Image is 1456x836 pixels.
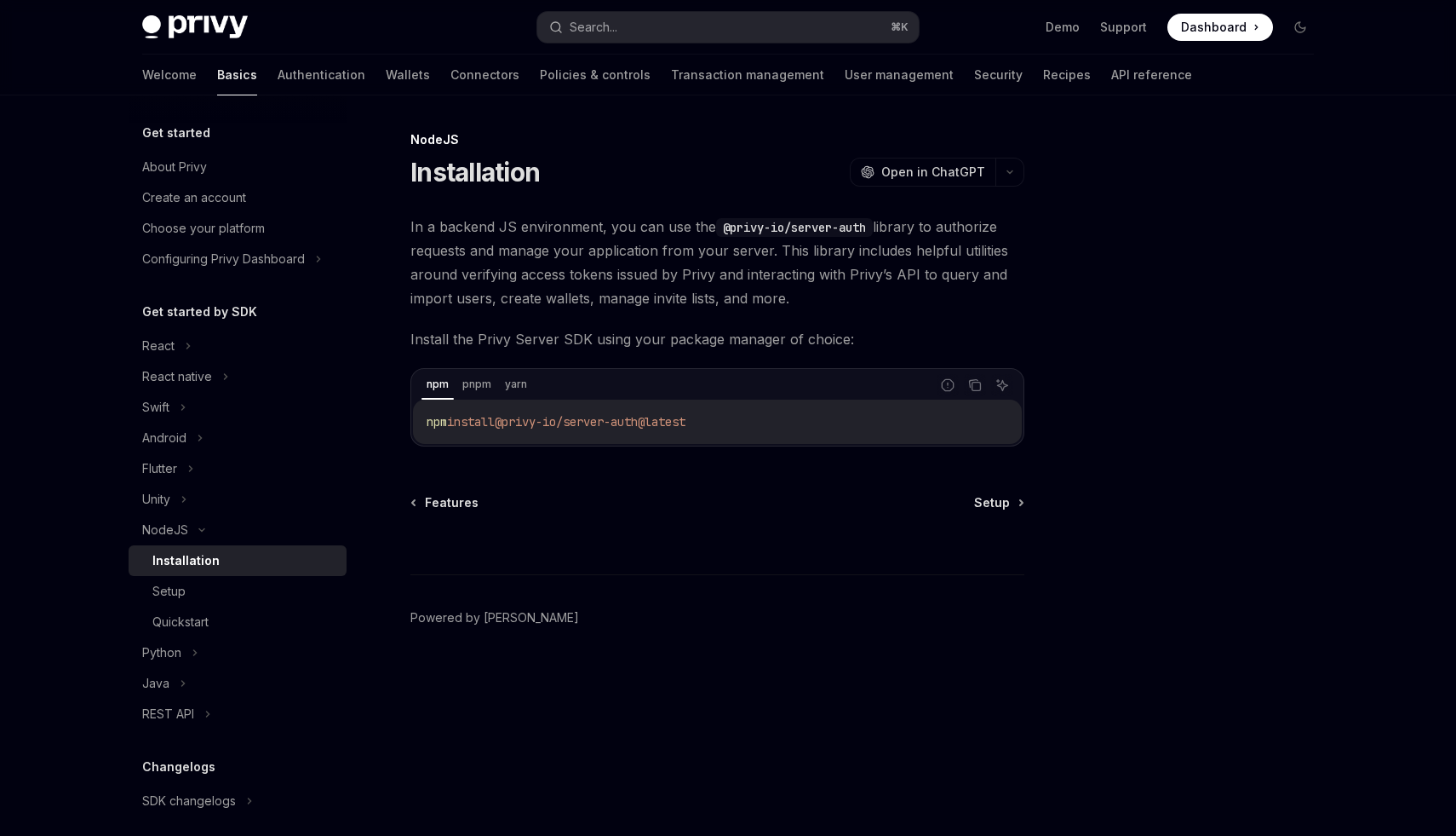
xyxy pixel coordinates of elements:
[142,187,246,208] div: Create an account
[1046,19,1080,36] a: Demo
[142,643,181,663] div: Python
[142,520,188,540] div: NodeJS
[142,249,305,269] div: Configuring Privy Dashboard
[1287,14,1314,41] button: Toggle dark mode
[974,494,1023,511] a: Setup
[457,374,496,395] div: pnpm
[152,551,220,571] div: Installation
[425,494,479,511] span: Features
[410,327,1024,351] span: Install the Privy Server SDK using your package manager of choice:
[142,218,265,239] div: Choose your platform
[142,489,170,510] div: Unity
[891,20,909,34] span: ⌘ K
[540,55,651,95] a: Policies & controls
[991,374,1013,396] button: Ask AI
[142,15,248,39] img: dark logo
[500,374,532,395] div: yarn
[1111,55,1192,95] a: API reference
[412,494,479,511] a: Features
[142,123,210,143] h5: Get started
[410,131,1024,148] div: NodeJS
[410,157,540,187] h1: Installation
[142,757,215,777] h5: Changelogs
[850,158,995,187] button: Open in ChatGPT
[152,612,209,632] div: Quickstart
[410,215,1024,310] span: In a backend JS environment, you can use the library to authorize requests and manage your applic...
[974,55,1023,95] a: Security
[386,55,430,95] a: Wallets
[152,581,186,602] div: Setup
[142,428,186,448] div: Android
[495,414,685,430] span: @privy-io/server-auth@latest
[671,55,824,95] a: Transaction management
[937,374,959,396] button: Report incorrect code
[142,397,169,418] div: Swift
[570,17,617,37] div: Search...
[450,55,519,95] a: Connectors
[129,213,347,244] a: Choose your platform
[142,458,177,479] div: Flutter
[142,157,207,177] div: About Privy
[974,494,1010,511] span: Setup
[129,607,347,637] a: Quickstart
[142,791,236,811] div: SDK changelogs
[142,336,175,356] div: React
[129,576,347,607] a: Setup
[845,55,954,95] a: User management
[964,374,986,396] button: Copy the contents from the code block
[1043,55,1091,95] a: Recipes
[142,704,194,724] div: REST API
[129,152,347,182] a: About Privy
[716,218,873,237] code: @privy-io/server-auth
[142,366,212,387] div: React native
[447,414,495,430] span: install
[142,55,197,95] a: Welcome
[142,673,169,694] div: Java
[129,182,347,213] a: Create an account
[142,302,257,322] h5: Get started by SDK
[129,545,347,576] a: Installation
[427,414,447,430] span: npm
[278,55,365,95] a: Authentication
[537,12,919,43] button: Search...⌘K
[1181,19,1247,36] span: Dashboard
[1100,19,1147,36] a: Support
[421,374,454,395] div: npm
[410,609,579,626] a: Powered by [PERSON_NAME]
[1167,14,1273,41] a: Dashboard
[881,164,985,181] span: Open in ChatGPT
[217,55,257,95] a: Basics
